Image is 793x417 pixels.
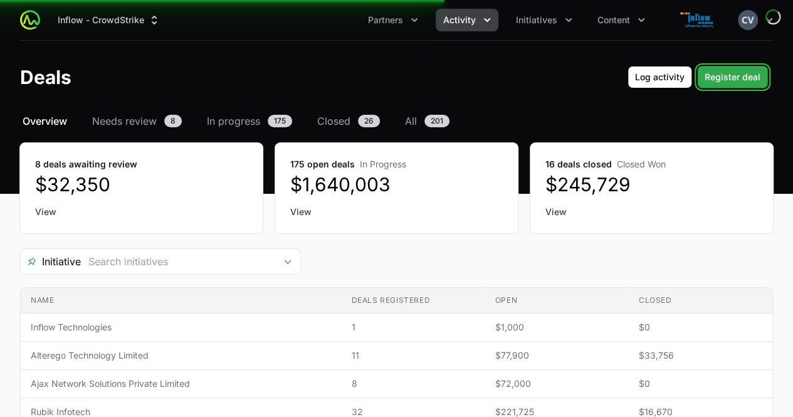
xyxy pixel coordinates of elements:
[436,9,498,31] div: Activity menu
[21,288,341,314] th: Name
[290,206,503,218] a: View
[639,377,762,390] span: $0
[351,321,475,334] span: 1
[405,113,417,129] span: All
[443,14,476,26] span: Activity
[628,66,768,88] div: Primary actions
[590,9,653,31] div: Content menu
[617,159,666,169] span: Closed Won
[668,8,728,33] img: Inflow
[290,173,503,196] dd: $1,640,003
[516,14,557,26] span: Initiatives
[31,321,331,334] span: Inflow Technologies
[545,206,758,218] a: View
[275,249,300,274] div: Open
[315,113,382,129] a: Closed26
[629,288,772,314] th: Closed
[738,10,758,30] img: Chandrashekhar V
[360,159,406,169] span: In Progress
[495,349,619,362] span: $77,900
[35,173,248,196] dd: $32,350
[635,70,685,85] span: Log activity
[35,158,248,171] dt: 8 deals awaiting review
[697,66,768,88] button: Register deal
[424,115,449,127] span: 201
[50,9,168,31] div: Supplier switch menu
[31,349,331,362] span: Alterego Technology Limited
[31,377,331,390] span: Ajax Network Solutions Private Limited
[92,113,157,129] span: Needs review
[436,9,498,31] button: Activity
[90,113,184,129] a: Needs review8
[20,113,70,129] a: Overview
[21,254,81,269] span: Initiative
[639,349,762,362] span: $33,756
[341,288,485,314] th: Deals registered
[351,349,475,362] span: 11
[628,66,692,88] button: Log activity
[485,288,629,314] th: Open
[360,9,426,31] div: Partners menu
[81,249,275,274] input: Search initiatives
[508,9,580,31] div: Initiatives menu
[50,9,168,31] button: Inflow - CrowdStrike
[705,70,760,85] span: Register deal
[368,14,403,26] span: Partners
[290,158,503,171] dt: 175 open deals
[20,66,71,88] h1: Deals
[317,113,350,129] span: Closed
[23,113,67,129] span: Overview
[20,10,40,30] img: ActivitySource
[639,321,762,334] span: $0
[508,9,580,31] button: Initiatives
[204,113,295,129] a: In progress175
[495,377,619,390] span: $72,000
[351,377,475,390] span: 8
[35,206,248,218] a: View
[545,158,758,171] dt: 16 deals closed
[358,115,380,127] span: 26
[164,115,182,127] span: 8
[597,14,630,26] span: Content
[402,113,452,129] a: All201
[268,115,292,127] span: 175
[545,173,758,196] dd: $245,729
[495,321,619,334] span: $1,000
[590,9,653,31] button: Content
[20,113,773,129] nav: Deals navigation
[40,9,653,31] div: Main navigation
[360,9,426,31] button: Partners
[207,113,260,129] span: In progress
